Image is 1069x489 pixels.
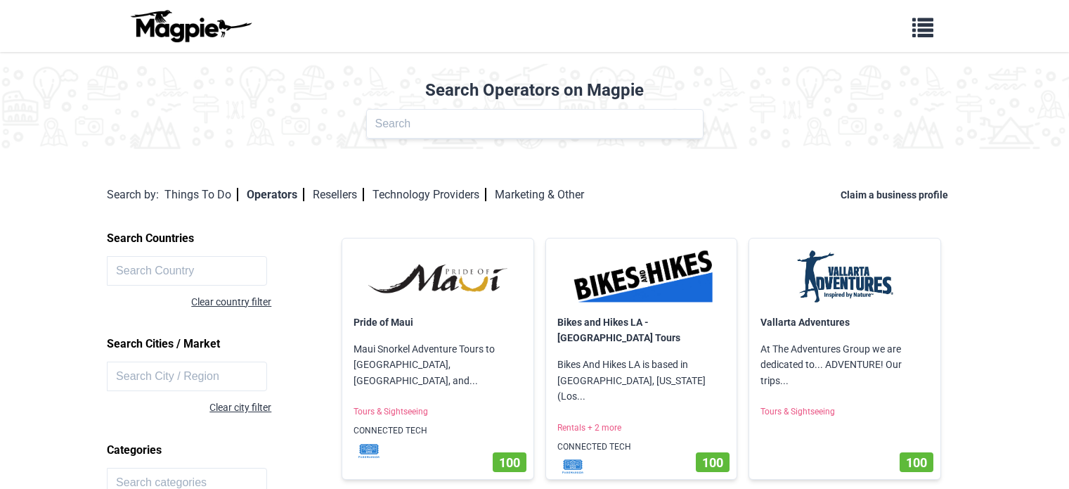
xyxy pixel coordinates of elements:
img: Bikes and Hikes LA - Los Angeles Tours logo [557,250,726,303]
p: At The Adventures Group we are dedicated to... ADVENTURE! Our trips... [749,330,940,400]
img: mf1jrhtrrkrdcsvakxwt.svg [348,444,390,458]
input: Search City / Region [107,362,267,391]
input: Search Country [107,256,267,286]
input: Search [366,109,704,139]
img: Vallarta Adventures logo [760,250,929,303]
p: Tours & Sightseeing [342,400,533,424]
h2: Search Countries [107,227,320,250]
img: logo-ab69f6fb50320c5b225c76a69d11143b.png [127,9,254,43]
p: Rentals + 2 more [546,416,737,440]
h2: Search Cities / Market [107,332,320,356]
p: CONNECTED TECH [342,419,533,443]
img: Pride of Maui logo [354,250,522,303]
a: Things To Do [164,188,238,201]
img: mf1jrhtrrkrdcsvakxwt.svg [552,459,594,474]
div: Clear city filter [107,400,271,415]
a: Pride of Maui [354,317,413,328]
a: Vallarta Adventures [760,317,850,328]
h2: Categories [107,438,320,462]
p: CONNECTED TECH [546,435,737,459]
p: Tours & Sightseeing [749,400,940,424]
p: Bikes And Hikes LA is based in [GEOGRAPHIC_DATA], [US_STATE] (Los... [546,345,737,415]
a: Bikes and Hikes LA - [GEOGRAPHIC_DATA] Tours [557,317,680,343]
a: Resellers [313,188,364,201]
span: 100 [906,455,927,470]
a: Marketing & Other [495,188,584,201]
a: Technology Providers [372,188,486,201]
p: Maui Snorkel Adventure Tours to [GEOGRAPHIC_DATA], [GEOGRAPHIC_DATA], and... [342,330,533,400]
span: 100 [499,455,520,470]
span: 100 [702,455,723,470]
div: Search by: [107,186,159,204]
h2: Search Operators on Magpie [8,80,1061,101]
a: Claim a business profile [841,189,954,201]
div: Clear country filter [107,294,271,310]
a: Operators [247,188,304,201]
